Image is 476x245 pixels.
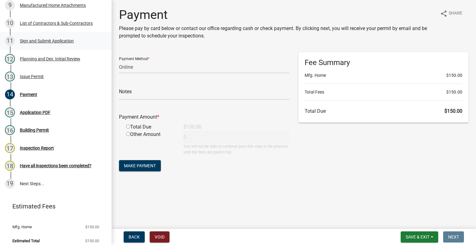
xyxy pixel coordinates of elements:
h6: Total Due [305,108,462,114]
span: Back [129,234,140,239]
div: 11 [5,36,15,46]
div: 9 [5,0,15,10]
button: Make Payment [119,160,161,171]
div: Payment [20,92,37,97]
div: List of Contractors & Sub-Contractors [20,21,93,25]
i: share [440,10,447,17]
div: 15 [5,107,15,117]
div: 14 [5,90,15,99]
span: Mfg. Home [12,225,32,229]
div: Have all inspections been completed? [20,164,91,168]
h1: Payment [119,7,435,22]
div: 13 [5,72,15,81]
button: Back [124,231,145,243]
div: Planning and Dev. Initial Review [20,57,80,61]
p: Please pay by card below or contact our office regarding cash or check payment. By clicking next,... [119,25,435,40]
div: Total Due [121,123,179,131]
div: Application PDF [20,110,51,115]
div: Payment Amount [114,113,294,121]
div: 17 [5,143,15,153]
span: $150.00 [446,72,462,79]
span: $150.00 [85,239,99,243]
span: Share [449,10,462,17]
div: 10 [5,18,15,28]
span: Save & Exit [406,234,430,239]
div: Inspection Report [20,146,54,150]
div: Manufactured Home Attachments [20,3,86,7]
span: $150.00 [446,89,462,95]
span: Estimated Total [12,239,40,243]
span: $150.00 [444,108,462,114]
li: Mfg. Home [305,72,462,79]
h6: Fee Summary [305,58,462,67]
div: 12 [5,54,15,64]
li: Total Fees [305,89,462,95]
div: Sign and Submit Application [20,39,74,43]
div: 16 [5,125,15,135]
div: Building Permit [20,128,49,132]
button: shareShare [435,7,467,20]
div: Issue Permit [20,74,44,79]
div: 18 [5,161,15,171]
span: $150.00 [85,225,99,229]
span: Make Payment [124,163,156,168]
div: 19 [5,179,15,189]
span: Next [448,234,459,239]
button: Save & Exit [401,231,438,243]
a: Estimated Fees [5,200,102,212]
button: Void [150,231,170,243]
div: Other Amount [121,131,179,155]
button: Next [443,231,464,243]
